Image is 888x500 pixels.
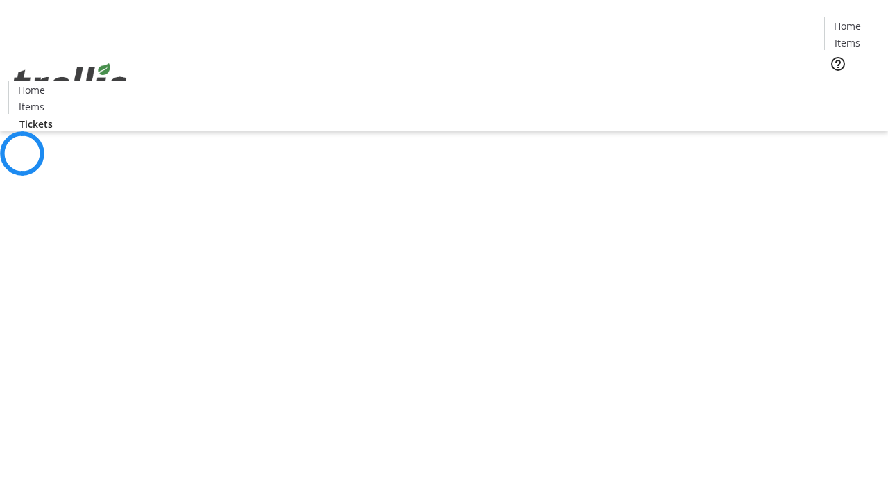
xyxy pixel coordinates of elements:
span: Tickets [835,81,869,95]
span: Items [19,99,44,114]
a: Items [825,35,869,50]
a: Tickets [8,117,64,131]
span: Home [18,83,45,97]
img: Orient E2E Organization MorWpmMO7W's Logo [8,48,132,117]
span: Items [835,35,860,50]
a: Tickets [824,81,880,95]
a: Home [825,19,869,33]
a: Items [9,99,53,114]
span: Tickets [19,117,53,131]
a: Home [9,83,53,97]
span: Home [834,19,861,33]
button: Help [824,50,852,78]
